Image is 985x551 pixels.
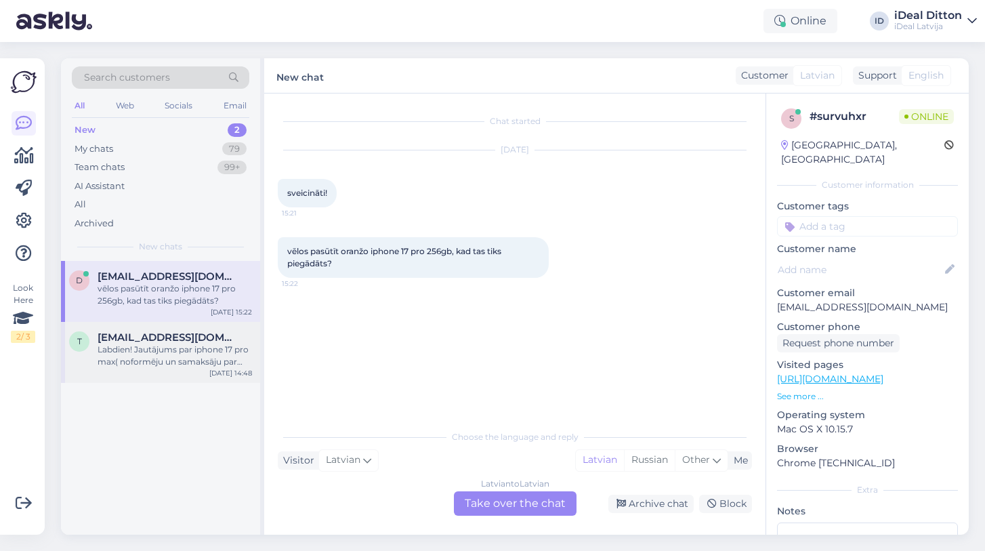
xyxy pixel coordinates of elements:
[682,453,710,466] span: Other
[217,161,247,174] div: 99+
[278,453,314,468] div: Visitor
[11,331,35,343] div: 2 / 3
[98,283,252,307] div: vēlos pasūtīt oranžo iphone 17 pro 256gb, kad tas tiks piegādāts?
[777,504,958,518] p: Notes
[777,300,958,314] p: [EMAIL_ADDRESS][DOMAIN_NAME]
[899,109,954,124] span: Online
[222,142,247,156] div: 79
[777,442,958,456] p: Browser
[810,108,899,125] div: # survuhxr
[113,97,137,115] div: Web
[76,275,83,285] span: d
[77,336,82,346] span: t
[777,320,958,334] p: Customer phone
[75,142,113,156] div: My chats
[278,115,752,127] div: Chat started
[624,450,675,470] div: Russian
[777,484,958,496] div: Extra
[75,217,114,230] div: Archived
[98,344,252,368] div: Labdien! Jautājums par iphone 17 pro max( noformēju un samaksāju par telefonu kā iepriepārdošana)...
[98,331,238,344] span: tbaker@inbox.lv
[763,9,837,33] div: Online
[221,97,249,115] div: Email
[777,242,958,256] p: Customer name
[608,495,694,513] div: Archive chat
[454,491,577,516] div: Take over the chat
[209,368,252,378] div: [DATE] 14:48
[781,138,944,167] div: [GEOGRAPHIC_DATA], [GEOGRAPHIC_DATA]
[276,66,324,85] label: New chat
[162,97,195,115] div: Socials
[777,358,958,372] p: Visited pages
[481,478,549,490] div: Latvian to Latvian
[72,97,87,115] div: All
[777,286,958,300] p: Customer email
[278,144,752,156] div: [DATE]
[75,198,86,211] div: All
[800,68,835,83] span: Latvian
[287,188,327,198] span: sveicināti!
[853,68,897,83] div: Support
[777,456,958,470] p: Chrome [TECHNICAL_ID]
[576,450,624,470] div: Latvian
[84,70,170,85] span: Search customers
[699,495,752,513] div: Block
[278,431,752,443] div: Choose the language and reply
[728,453,748,468] div: Me
[139,241,182,253] span: New chats
[282,208,333,218] span: 15:21
[894,10,977,32] a: iDeal DittoniDeal Latvija
[326,453,360,468] span: Latvian
[228,123,247,137] div: 2
[777,408,958,422] p: Operating system
[894,10,962,21] div: iDeal Ditton
[777,373,883,385] a: [URL][DOMAIN_NAME]
[11,69,37,95] img: Askly Logo
[287,246,503,268] span: vēlos pasūtīt oranžo iphone 17 pro 256gb, kad tas tiks piegādāts?
[778,262,942,277] input: Add name
[75,161,125,174] div: Team chats
[870,12,889,30] div: ID
[777,179,958,191] div: Customer information
[282,279,333,289] span: 15:22
[777,334,900,352] div: Request phone number
[75,123,96,137] div: New
[11,282,35,343] div: Look Here
[777,390,958,403] p: See more ...
[908,68,944,83] span: English
[777,199,958,213] p: Customer tags
[75,180,125,193] div: AI Assistant
[736,68,789,83] div: Customer
[211,307,252,317] div: [DATE] 15:22
[777,422,958,436] p: Mac OS X 10.15.7
[777,216,958,237] input: Add a tag
[789,113,794,123] span: s
[894,21,962,32] div: iDeal Latvija
[98,270,238,283] span: dubradj@gmail.com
